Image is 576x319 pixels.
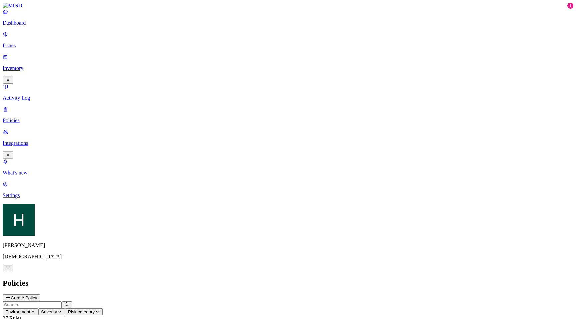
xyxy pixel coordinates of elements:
a: Integrations [3,129,573,158]
a: Issues [3,31,573,49]
p: Issues [3,43,573,49]
span: Environment [5,309,30,314]
a: Policies [3,106,573,124]
p: Policies [3,118,573,124]
a: Activity Log [3,84,573,101]
a: Settings [3,181,573,198]
a: Dashboard [3,9,573,26]
button: Create Policy [3,294,40,301]
a: MIND [3,3,573,9]
p: What's new [3,170,573,176]
img: Hela Lucas [3,204,35,236]
p: Activity Log [3,95,573,101]
a: Inventory [3,54,573,83]
p: Inventory [3,65,573,71]
p: Dashboard [3,20,573,26]
p: [PERSON_NAME] [3,242,573,248]
span: Severity [41,309,57,314]
p: Settings [3,192,573,198]
div: 1 [567,3,573,9]
p: [DEMOGRAPHIC_DATA] [3,254,573,260]
input: Search [3,301,62,308]
h2: Policies [3,279,573,288]
span: Risk category [68,309,95,314]
img: MIND [3,3,22,9]
a: What's new [3,159,573,176]
p: Integrations [3,140,573,146]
